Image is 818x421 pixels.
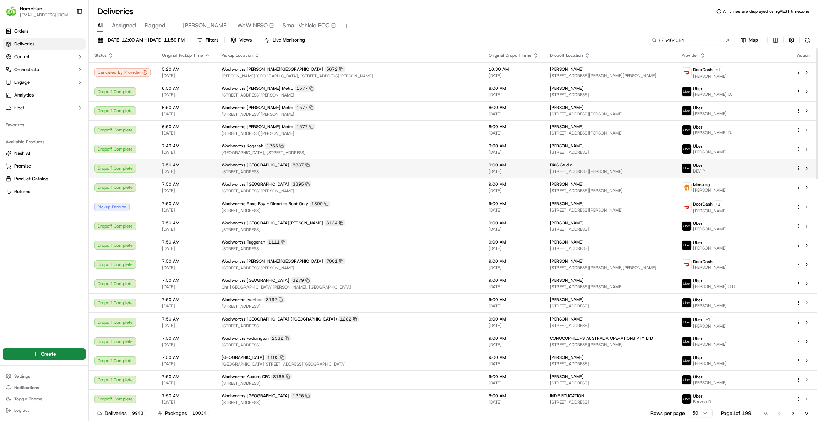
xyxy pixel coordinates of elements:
button: +1 [704,316,712,323]
span: [STREET_ADDRESS] [222,381,477,386]
span: Uber [693,163,703,168]
h1: Deliveries [97,6,133,17]
span: 9:00 AM [489,201,539,207]
span: [STREET_ADDRESS] [550,92,670,98]
span: [PERSON_NAME] [550,86,584,91]
span: Woolworths [GEOGRAPHIC_DATA] [222,393,289,399]
span: Orchestrate [14,66,39,73]
span: [DATE] [489,188,539,193]
span: 7:50 AM [162,162,210,168]
span: [DATE] [162,130,210,136]
span: Small Vehicle POC [283,21,329,30]
div: 1800 [310,201,330,207]
span: [GEOGRAPHIC_DATA] [222,355,264,360]
span: DoorDash [693,201,713,207]
span: Original Dropoff Time [489,53,531,58]
img: uber-new-logo.jpeg [682,356,691,365]
span: [STREET_ADDRESS][PERSON_NAME] [550,342,670,348]
span: 7:50 AM [162,220,210,226]
span: [PERSON_NAME] [550,355,584,360]
button: [EMAIL_ADDRESS][DOMAIN_NAME] [20,12,71,18]
span: Uber [693,317,703,322]
div: 1577 [295,124,315,130]
span: [STREET_ADDRESS] [550,361,670,367]
span: [PERSON_NAME] [693,303,727,308]
span: [PERSON_NAME] [693,361,727,366]
span: [DATE] [162,188,210,193]
span: [STREET_ADDRESS][PERSON_NAME][PERSON_NAME] [550,265,670,270]
div: 1103 [266,354,286,361]
button: HomeRunHomeRun[EMAIL_ADDRESS][DOMAIN_NAME] [3,3,73,20]
span: [DATE] [489,342,539,348]
span: [PERSON_NAME] D. [693,130,732,136]
span: Uber [693,355,703,361]
span: Orders [14,28,28,34]
a: Returns [6,188,83,195]
span: [STREET_ADDRESS][PERSON_NAME] [550,284,670,290]
div: Deliveries [97,410,146,417]
span: 6:50 AM [162,86,210,91]
div: Action [796,53,811,58]
span: Create [41,350,56,357]
span: 9:00 AM [489,239,539,245]
button: Orchestrate [3,64,86,75]
span: [PERSON_NAME] [693,208,727,214]
button: +1 [714,200,722,208]
span: [PERSON_NAME] [550,124,584,130]
span: [DATE] [162,323,210,328]
span: 9:00 AM [489,355,539,360]
span: Woolworths Rose Bay - Direct to Boot Only [222,201,308,207]
span: 7:49 AM [162,143,210,149]
span: Views [239,37,252,43]
span: Analytics [14,92,34,98]
span: [DATE] [162,111,210,117]
div: 1577 [295,85,315,92]
span: [DATE] [162,92,210,98]
button: Nash AI [3,148,86,159]
span: 9:00 AM [489,143,539,149]
div: 8165 [271,373,292,380]
span: [DATE] [489,207,539,213]
span: 7:50 AM [162,355,210,360]
span: Control [14,54,29,60]
div: Available Products [3,136,86,148]
span: DoorDash [693,259,713,264]
button: [DATE] 12:00 AM - [DATE] 11:59 PM [94,35,188,45]
button: Map [737,35,761,45]
button: Product Catalog [3,173,86,185]
span: [DATE] [489,111,539,117]
img: uber-new-logo.jpeg [682,106,691,115]
button: Fleet [3,102,86,114]
span: [PERSON_NAME] [693,380,727,386]
span: WaW NFSO [237,21,268,30]
button: Toggle Theme [3,394,86,404]
span: Status [94,53,107,58]
span: 7:50 AM [162,201,210,207]
span: [STREET_ADDRESS][PERSON_NAME][PERSON_NAME] [550,73,670,78]
span: [STREET_ADDRESS] [550,246,670,251]
button: Live Monitoring [261,35,308,45]
span: [DATE] [162,207,210,213]
span: [DATE] [162,73,210,78]
span: [STREET_ADDRESS][PERSON_NAME] [550,111,670,117]
span: [DATE] [162,284,210,290]
span: Provider [682,53,698,58]
button: Views [228,35,255,45]
span: 9:00 AM [489,335,539,341]
span: [STREET_ADDRESS] [222,169,477,175]
span: [DATE] [489,399,539,405]
span: [PERSON_NAME] [550,143,584,149]
span: 7:50 AM [162,374,210,379]
a: Promise [6,163,83,169]
span: 5:20 AM [162,66,210,72]
span: [STREET_ADDRESS] [222,323,477,329]
span: Woolworths [GEOGRAPHIC_DATA] [222,162,289,168]
span: Promise [14,163,31,169]
span: Map [749,37,758,43]
span: [DATE] [162,246,210,251]
div: Favorites [3,119,86,131]
button: Filters [194,35,222,45]
button: Canceled By Provider [94,68,151,77]
span: [PERSON_NAME] [693,226,727,232]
